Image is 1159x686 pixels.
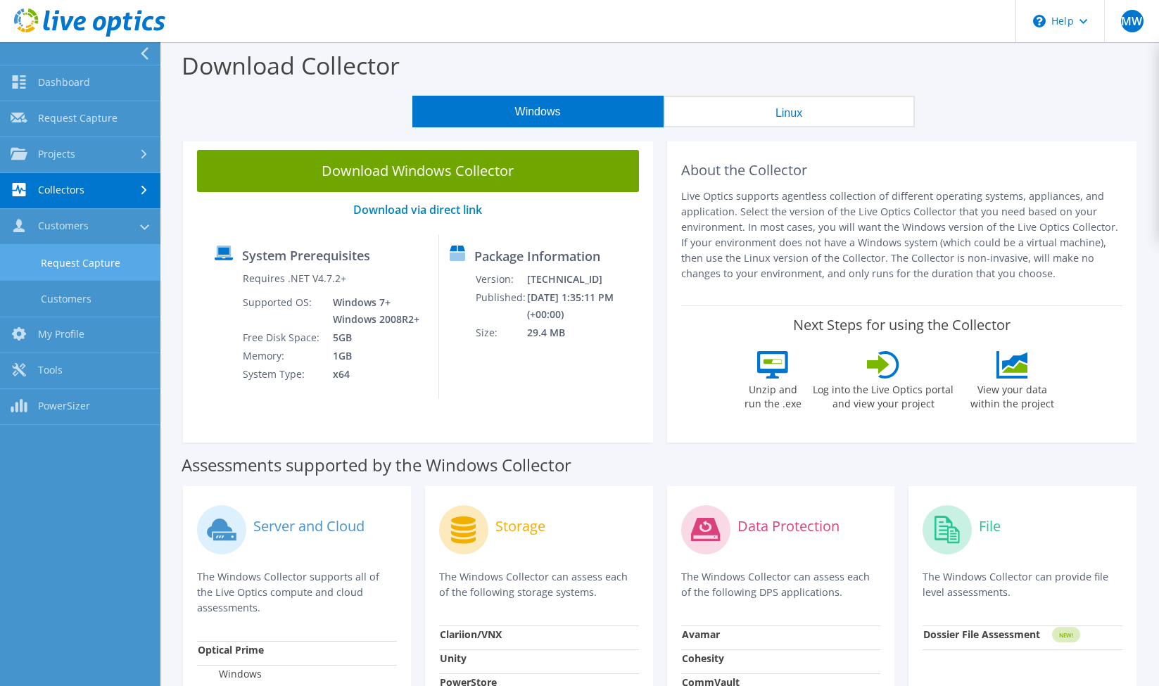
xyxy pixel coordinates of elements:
p: The Windows Collector supports all of the Live Optics compute and cloud assessments. [197,569,397,616]
p: Live Optics supports agentless collection of different operating systems, appliances, and applica... [681,189,1123,281]
td: [DATE] 1:35:11 PM (+00:00) [526,288,646,324]
label: Unzip and run the .exe [740,379,805,411]
strong: Avamar [682,628,720,641]
svg: \n [1033,15,1046,27]
td: Windows 7+ Windows 2008R2+ [322,293,422,329]
label: Storage [495,519,545,533]
td: Version: [475,270,526,288]
button: Linux [664,96,915,127]
td: 1GB [322,347,422,365]
td: Published: [475,288,526,324]
label: Assessments supported by the Windows Collector [182,458,571,472]
label: View your data within the project [961,379,1063,411]
label: File [979,519,1001,533]
td: 5GB [322,329,422,347]
strong: Dossier File Assessment [923,628,1040,641]
p: The Windows Collector can assess each of the following storage systems. [439,569,639,600]
label: Server and Cloud [253,519,365,533]
td: System Type: [242,365,322,383]
tspan: NEW! [1059,631,1073,639]
strong: Clariion/VNX [440,628,502,641]
strong: Cohesity [682,652,724,665]
td: Memory: [242,347,322,365]
button: Windows [412,96,664,127]
td: Free Disk Space: [242,329,322,347]
td: [TECHNICAL_ID] [526,270,646,288]
label: Windows [198,667,262,681]
strong: Optical Prime [198,643,264,656]
td: 29.4 MB [526,324,646,342]
td: Supported OS: [242,293,322,329]
label: Requires .NET V4.7.2+ [243,272,346,286]
label: Log into the Live Optics portal and view your project [812,379,954,411]
a: Download via direct link [353,202,482,217]
label: System Prerequisites [242,248,370,262]
label: Download Collector [182,49,400,82]
a: Download Windows Collector [197,150,639,192]
strong: Unity [440,652,467,665]
p: The Windows Collector can provide file level assessments. [923,569,1122,600]
span: MW [1121,10,1144,32]
td: Size: [475,324,526,342]
label: Data Protection [737,519,840,533]
label: Package Information [474,249,600,263]
label: Next Steps for using the Collector [793,317,1011,334]
p: The Windows Collector can assess each of the following DPS applications. [681,569,881,600]
td: x64 [322,365,422,383]
h2: About the Collector [681,162,1123,179]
